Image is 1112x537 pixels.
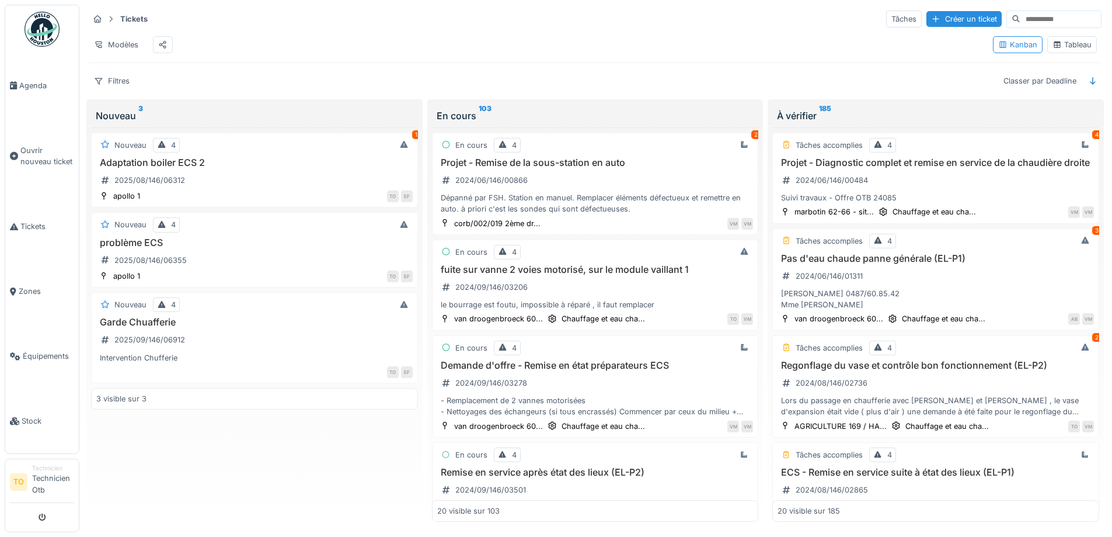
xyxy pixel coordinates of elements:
div: VM [1082,421,1094,432]
div: TO [387,190,399,202]
strong: Tickets [116,13,152,25]
div: 4 [512,247,517,258]
a: Zones [5,259,79,324]
div: 4 [512,342,517,354]
h3: Regonflage du vase et contrôle bon fonctionnement (EL-P2) [778,360,1094,371]
div: Classer par Deadline [998,72,1082,89]
div: Chauffage et eau cha... [562,421,645,432]
div: VM [741,218,753,230]
div: Filtres [89,72,135,89]
div: VM [727,218,739,230]
h3: problème ECS [96,237,413,248]
a: TO TechnicienTechnicien Otb [10,464,74,503]
div: Tableau [1052,39,1092,50]
a: Ouvrir nouveau ticket [5,118,79,194]
div: van droogenbroeck 60... [794,313,883,324]
div: 4 [171,140,176,151]
div: 2025/09/146/06912 [114,334,185,345]
div: Nouveau [114,219,147,230]
div: 2025/08/146/06312 [114,175,185,186]
sup: 3 [138,109,143,123]
a: Agenda [5,53,79,118]
div: VM [1068,206,1080,218]
div: van droogenbroeck 60... [454,313,543,324]
div: 4 [887,449,892,460]
div: 4 [1092,130,1101,139]
div: 2024/08/146/02865 [796,484,868,496]
div: TO [387,271,399,282]
span: Stock [22,415,74,427]
div: VM [741,313,753,325]
h3: Projet - Diagnostic complet et remise en service de la chaudière droite [778,157,1094,168]
div: Tâches accomplies [796,342,863,354]
div: EF [401,271,413,282]
div: Technicien [32,464,74,473]
div: apollo 1 [113,271,140,282]
div: Tâches accomplies [796,449,863,460]
div: Chauffage et eau cha... [905,421,989,432]
div: 4 [887,140,892,151]
div: En cours [455,140,487,151]
div: Tâches accomplies [796,235,863,247]
h3: Garde Chuafferie [96,317,413,328]
div: 2024/06/146/00484 [796,175,868,186]
sup: 185 [819,109,831,123]
h3: ECS - Remise en service suite à état des lieux (EL-P1) [778,467,1094,478]
div: TO [1068,421,1080,432]
div: 2024/09/146/03206 [455,282,528,293]
div: En cours [455,247,487,258]
div: En cours [455,449,487,460]
div: [PERSON_NAME] 0487/60.85.42 Mme [PERSON_NAME] [778,288,1094,310]
div: 4 [512,449,517,460]
div: 1 [412,130,420,139]
div: corb/002/019 2ème dr... [454,218,541,229]
div: apollo 1 [113,190,140,202]
div: TO [387,366,399,378]
div: 2024/06/146/01311 [796,271,863,282]
div: TO [727,313,739,325]
div: 2025/08/146/06355 [114,255,187,266]
div: En cours [437,109,754,123]
sup: 103 [479,109,491,123]
span: Ouvrir nouveau ticket [20,145,74,167]
div: VM [727,421,739,432]
div: - Remplacement de 2 vannes motorisées - Nettoyages des échangeurs (si tous encrassés) Commencer p... [437,395,754,417]
div: Intervention Chufferie [96,352,413,363]
a: Tickets [5,194,79,259]
div: VM [1082,206,1094,218]
h3: Adaptation boiler ECS 2 [96,157,413,168]
div: Chauffage et eau cha... [902,313,985,324]
h3: Projet - Remise de la sous-station en auto [437,157,754,168]
div: AB [1068,313,1080,325]
a: Stock [5,389,79,453]
div: 20 visible sur 185 [778,505,840,516]
li: Technicien Otb [32,464,74,500]
div: Tâches accomplies [796,140,863,151]
h3: fuite sur vanne 2 voies motorisé, sur le module vaillant 1 [437,264,754,275]
div: Modèles [89,36,144,53]
div: VM [741,421,753,432]
div: 4 [171,299,176,310]
li: TO [10,473,27,491]
div: 3 [1092,226,1101,235]
div: 2024/08/146/02736 [796,377,867,389]
div: Nouveau [96,109,413,123]
div: Kanban [998,39,1037,50]
h3: Pas d'eau chaude panne générale (EL-P1) [778,253,1094,264]
div: 2 [1092,333,1101,342]
span: Zones [19,286,74,297]
div: 4 [512,140,517,151]
div: VM [1082,313,1094,325]
div: 2024/09/146/03501 [455,484,526,496]
div: Créer un ticket [926,11,1002,27]
div: 4 [887,235,892,247]
div: À vérifier [777,109,1094,123]
div: 20 visible sur 103 [437,505,500,516]
div: le bourrage est foutu, impossible à réparé , il faut remplacer [437,299,754,310]
div: Chauffage et eau cha... [562,313,645,324]
span: Tickets [20,221,74,232]
div: marbotin 62-66 - sit... [794,206,874,217]
div: Suivi travaux - Offre OTB 24085 [778,192,1094,203]
div: Nouveau [114,299,147,310]
div: 2024/09/146/03278 [455,377,527,389]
